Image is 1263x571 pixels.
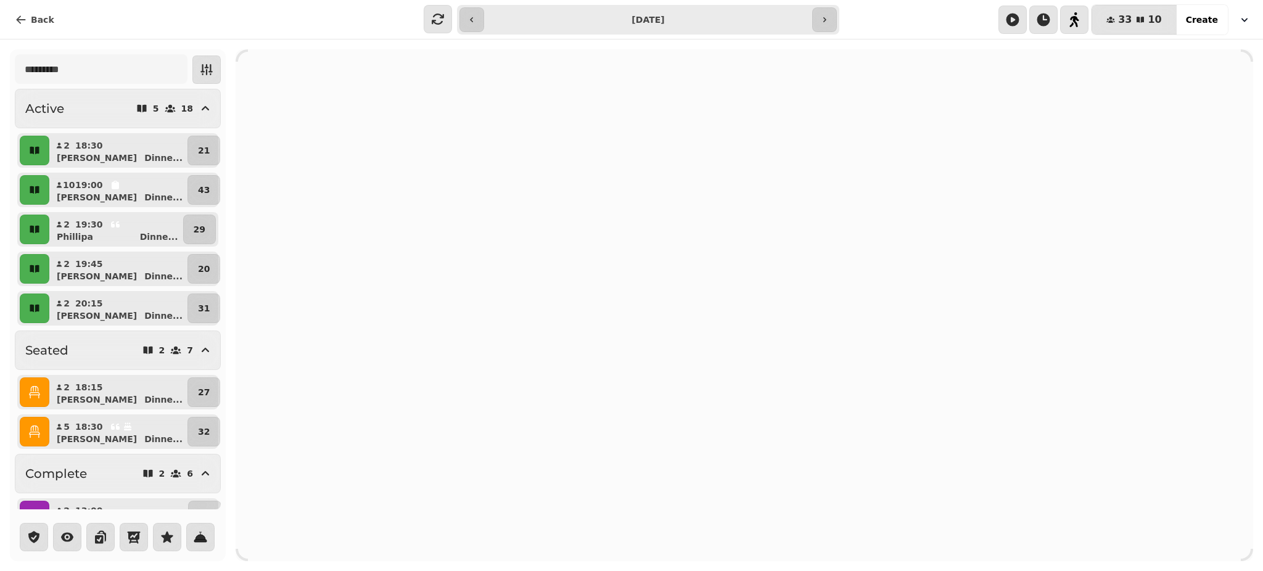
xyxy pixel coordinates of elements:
button: 219:30PhillipaDinne... [52,215,181,244]
button: 43 [187,175,220,205]
button: 27 [187,377,220,407]
button: 29 [183,215,216,244]
p: [PERSON_NAME] [57,191,137,203]
button: 518:30[PERSON_NAME]Dinne... [52,417,185,446]
p: 31 [198,302,210,314]
h2: Active [25,100,64,117]
p: Dinne ... [144,393,183,406]
p: 19:45 [75,258,103,270]
p: 19:30 [75,218,103,231]
p: 2 [63,218,70,231]
p: 2 [63,297,70,310]
p: Dinne ... [144,310,183,322]
p: Dinne ... [144,270,183,282]
p: 2 [159,469,165,478]
button: Active518 [15,89,221,128]
p: Dinne ... [144,433,183,445]
button: Back [5,7,64,32]
p: 43 [198,184,210,196]
p: 18:30 [75,139,103,152]
button: 218:15[PERSON_NAME]Dinne... [52,377,185,407]
button: 21 [187,136,220,165]
p: 32 [198,425,210,438]
span: Create [1186,15,1218,24]
span: 33 [1118,15,1132,25]
p: Dinne ... [144,191,183,203]
p: Phillipa [57,231,93,243]
p: [PERSON_NAME] [57,270,137,282]
p: 2 [63,381,70,393]
p: 5 [153,104,159,113]
p: 13:00 [75,504,103,517]
button: Seated27 [15,331,221,370]
span: Back [31,15,54,24]
button: 31 [187,294,220,323]
h2: Complete [25,465,87,482]
button: 218:30[PERSON_NAME]Dinne... [52,136,185,165]
p: 18:15 [75,381,103,393]
p: [PERSON_NAME] [57,152,137,164]
p: 10 [63,179,70,191]
p: 2 [63,139,70,152]
p: 18 [181,104,193,113]
button: 213:00 [52,501,186,530]
p: 27 [198,386,210,398]
button: 29 [188,501,221,530]
p: [PERSON_NAME] [57,393,137,406]
button: 3310 [1092,5,1177,35]
p: 29 [194,223,205,236]
button: 32 [187,417,220,446]
span: 10 [1148,15,1161,25]
p: 2 [63,258,70,270]
p: 20:15 [75,297,103,310]
button: 20 [187,254,220,284]
p: [PERSON_NAME] [57,433,137,445]
p: 5 [63,421,70,433]
p: Dinne ... [140,231,178,243]
button: Complete26 [15,454,221,493]
p: 2 [159,346,165,355]
p: 19:00 [75,179,103,191]
p: 6 [187,469,193,478]
button: 219:45[PERSON_NAME]Dinne... [52,254,185,284]
p: 18:30 [75,421,103,433]
button: 1019:00[PERSON_NAME]Dinne... [52,175,185,205]
button: Create [1176,5,1228,35]
p: [PERSON_NAME] [57,310,137,322]
p: 20 [198,263,210,275]
button: 220:15[PERSON_NAME]Dinne... [52,294,185,323]
p: 2 [63,504,70,517]
p: Dinne ... [144,152,183,164]
p: 21 [198,144,210,157]
h2: Seated [25,342,68,359]
p: 7 [187,346,193,355]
